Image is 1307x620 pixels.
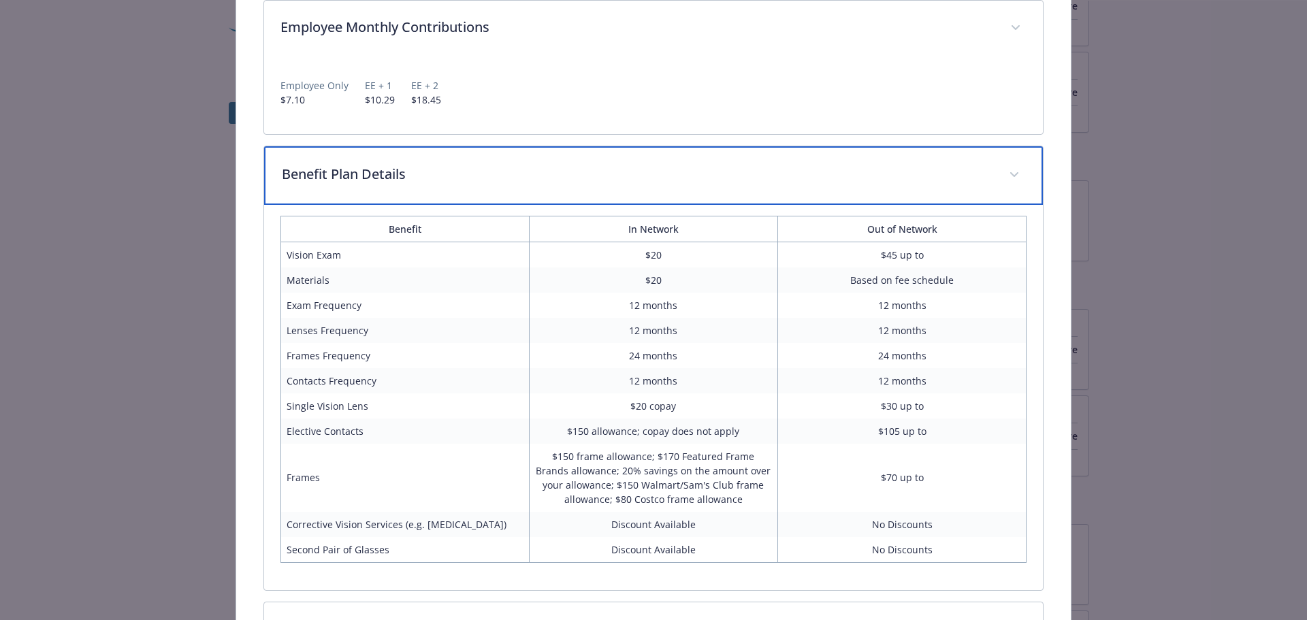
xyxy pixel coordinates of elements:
td: Single Vision Lens [280,393,529,419]
th: Out of Network [778,216,1027,242]
p: $10.29 [365,93,395,107]
td: $20 [529,267,777,293]
div: Benefit Plan Details [264,146,1044,205]
div: Employee Monthly Contributions [264,56,1044,134]
td: 12 months [529,293,777,318]
td: Exam Frequency [280,293,529,318]
p: Employee Monthly Contributions [280,17,995,37]
div: Employee Monthly Contributions [264,1,1044,56]
p: $18.45 [411,93,441,107]
td: $150 frame allowance; $170 Featured Frame Brands allowance; 20% savings on the amount over your a... [529,444,777,512]
td: Discount Available [529,537,777,563]
td: 12 months [529,318,777,343]
td: No Discounts [778,512,1027,537]
td: 12 months [778,368,1027,393]
p: Benefit Plan Details [282,164,993,184]
td: 12 months [778,318,1027,343]
p: EE + 1 [365,78,395,93]
td: Contacts Frequency [280,368,529,393]
div: Benefit Plan Details [264,205,1044,590]
td: No Discounts [778,537,1027,563]
td: $20 [529,242,777,267]
td: $150 allowance; copay does not apply [529,419,777,444]
td: $105 up to [778,419,1027,444]
td: Materials [280,267,529,293]
td: 24 months [778,343,1027,368]
td: $30 up to [778,393,1027,419]
p: EE + 2 [411,78,441,93]
td: Based on fee schedule [778,267,1027,293]
td: Second Pair of Glasses [280,537,529,563]
p: Employee Only [280,78,349,93]
td: Lenses Frequency [280,318,529,343]
td: Discount Available [529,512,777,537]
td: 24 months [529,343,777,368]
p: $7.10 [280,93,349,107]
td: $70 up to [778,444,1027,512]
td: Vision Exam [280,242,529,267]
td: 12 months [529,368,777,393]
td: $20 copay [529,393,777,419]
th: Benefit [280,216,529,242]
td: Frames Frequency [280,343,529,368]
th: In Network [529,216,777,242]
td: Corrective Vision Services (e.g. [MEDICAL_DATA]) [280,512,529,537]
td: $45 up to [778,242,1027,267]
td: Elective Contacts [280,419,529,444]
td: Frames [280,444,529,512]
td: 12 months [778,293,1027,318]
